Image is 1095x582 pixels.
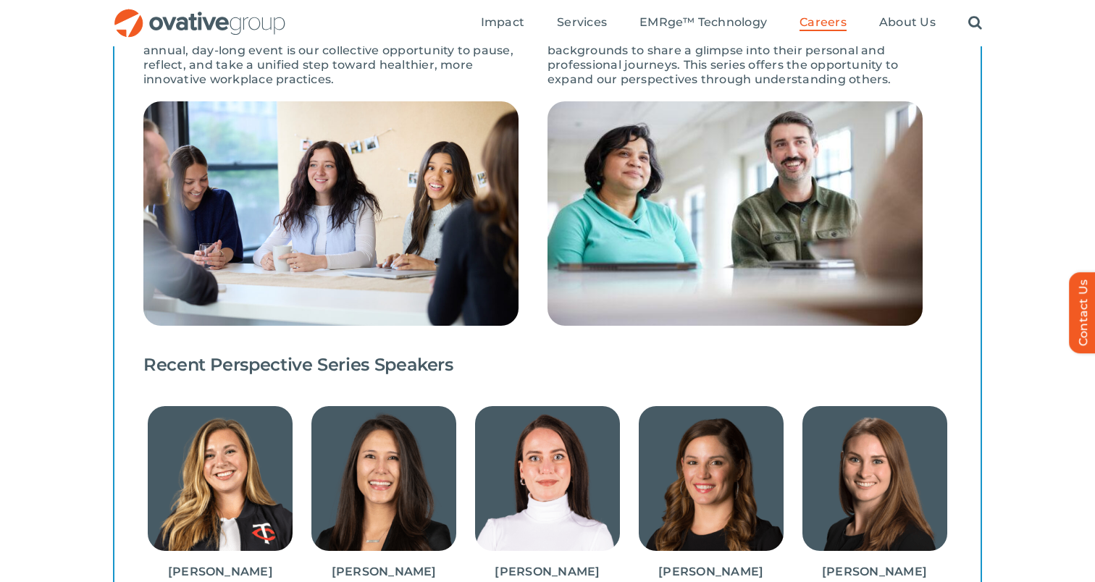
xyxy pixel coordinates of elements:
img: Development – Elevate Day [143,101,519,326]
div: [PERSON_NAME] [143,565,298,578]
p: Our team regularly welcomes fellow change-makers and aspirational leaders from across industries,... [547,14,923,87]
div: [PERSON_NAME] [797,565,952,578]
div: [PERSON_NAME] [471,565,625,578]
span: Impact [481,15,524,30]
a: Careers [800,15,847,31]
a: EMRge™ Technology [639,15,767,31]
h4: Recent Perspective Series Speakers [143,355,952,375]
div: [PERSON_NAME] [634,565,788,578]
span: Careers [800,15,847,30]
a: Impact [481,15,524,31]
span: About Us [879,15,936,30]
img: Development – Perspective Series [547,101,923,326]
span: EMRge™ Technology [639,15,767,30]
a: OG_Full_horizontal_RGB [113,7,287,21]
span: Services [557,15,607,30]
div: [PERSON_NAME] [307,565,461,578]
a: Search [968,15,982,31]
a: About Us [879,15,936,31]
p: On Elevate Day, we gather our team from across the nation for the sole purposes of learning and c... [143,14,519,87]
a: Services [557,15,607,31]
